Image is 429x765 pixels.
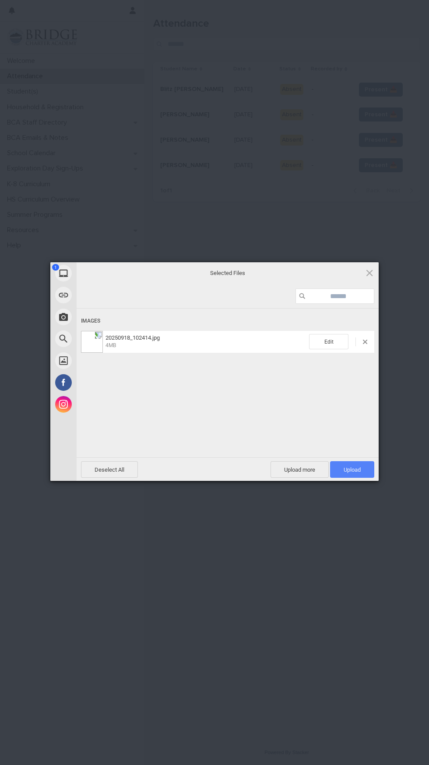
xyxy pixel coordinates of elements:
div: Facebook [50,372,155,393]
div: My Device [50,262,155,284]
div: Link (URL) [50,284,155,306]
span: Upload [330,461,374,478]
span: 20250918_102414.jpg [105,334,160,341]
span: Click here or hit ESC to close picker [365,268,374,278]
div: Instagram [50,393,155,415]
span: 4MB [105,342,116,348]
span: Upload more [271,461,329,478]
span: 1 [52,264,59,271]
span: 20250918_102414.jpg [103,334,309,349]
div: Images [81,313,374,329]
span: Edit [309,334,348,349]
span: Deselect All [81,461,138,478]
div: Web Search [50,328,155,350]
div: Take Photo [50,306,155,328]
span: Upload [344,466,361,473]
div: Unsplash [50,350,155,372]
img: cb2ccae1-f9ca-42be-aa5f-a3e06a3e2de6 [81,331,103,353]
span: Selected Files [140,269,315,277]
